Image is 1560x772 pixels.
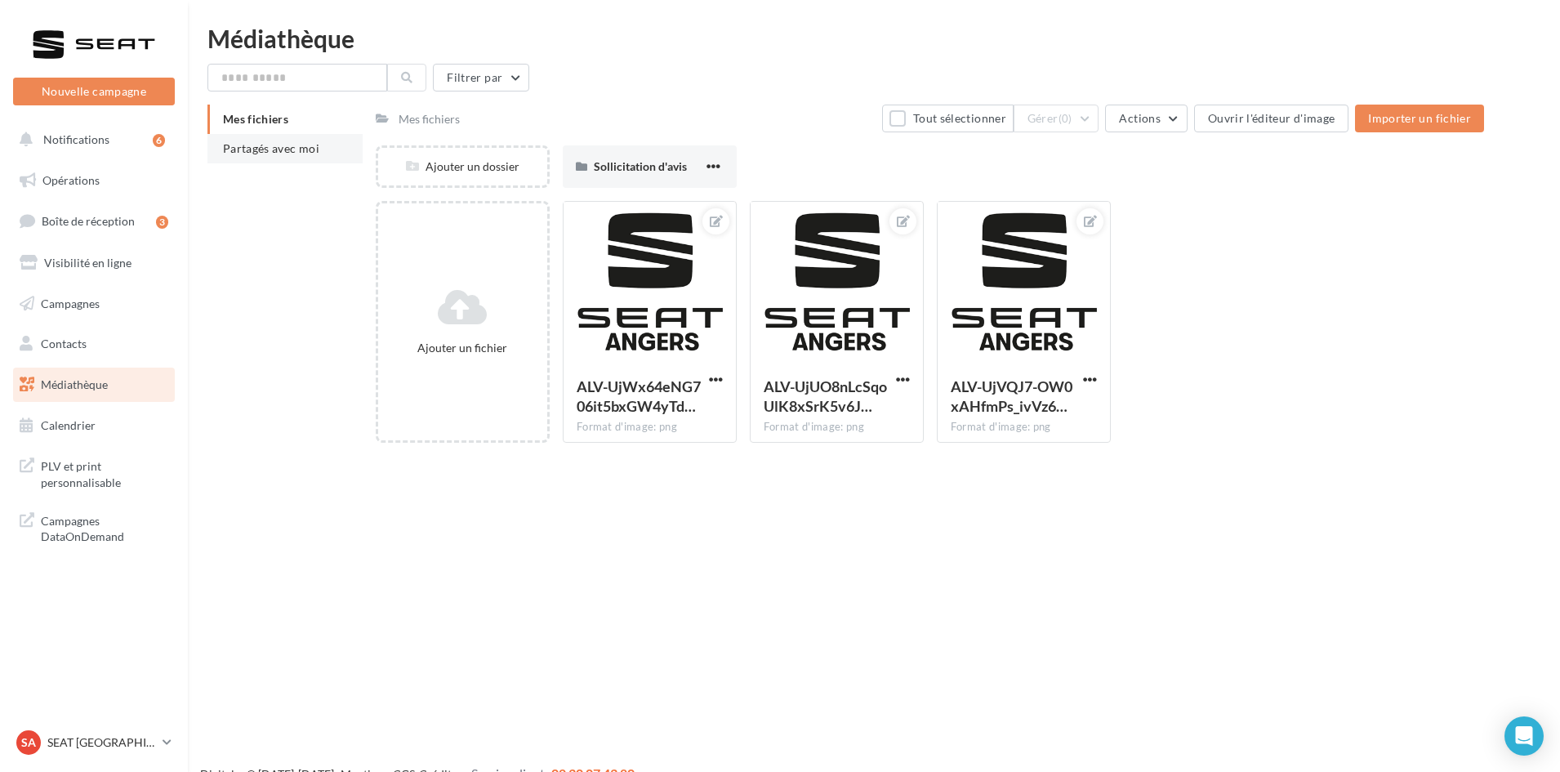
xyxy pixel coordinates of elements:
div: Médiathèque [207,26,1540,51]
a: Campagnes [10,287,178,321]
span: Campagnes [41,296,100,310]
span: (0) [1059,112,1072,125]
a: PLV et print personnalisable [10,448,178,497]
span: ALV-UjVQJ7-OW0xAHfmPs_ivVz6agqc629ItTyvToMYD8OeO146TVDI [951,377,1072,415]
div: Ajouter un dossier [378,158,547,175]
a: Visibilité en ligne [10,246,178,280]
button: Ouvrir l'éditeur d'image [1194,105,1348,132]
a: SA SEAT [GEOGRAPHIC_DATA] [13,727,175,758]
span: Médiathèque [41,377,108,391]
button: Nouvelle campagne [13,78,175,105]
div: Ajouter un fichier [385,340,541,356]
button: Tout sélectionner [882,105,1013,132]
a: Campagnes DataOnDemand [10,503,178,551]
a: Boîte de réception3 [10,203,178,239]
span: Mes fichiers [223,112,288,126]
button: Actions [1105,105,1187,132]
span: Campagnes DataOnDemand [41,510,168,545]
button: Filtrer par [433,64,529,91]
span: Contacts [41,337,87,350]
span: Sollicitation d'avis [594,159,687,173]
span: PLV et print personnalisable [41,455,168,490]
span: Boîte de réception [42,214,135,228]
div: Format d'image: png [951,420,1097,435]
span: Actions [1119,111,1160,125]
span: Partagés avec moi [223,141,319,155]
a: Opérations [10,163,178,198]
span: Calendrier [41,418,96,432]
div: 6 [153,134,165,147]
a: Médiathèque [10,368,178,402]
span: Importer un fichier [1368,111,1471,125]
span: Opérations [42,173,100,187]
a: Contacts [10,327,178,361]
span: Visibilité en ligne [44,256,131,270]
a: Calendrier [10,408,178,443]
button: Notifications 6 [10,123,172,157]
div: Format d'image: png [764,420,910,435]
span: SA [21,734,36,751]
div: 3 [156,216,168,229]
span: Notifications [43,132,109,146]
div: Mes fichiers [399,111,460,127]
div: Open Intercom Messenger [1504,716,1544,756]
button: Importer un fichier [1355,105,1484,132]
span: ALV-UjWx64eNG706it5bxGW4yTdlrYaVLFQrS1PsL3H1MJz56MXnwZI [577,377,701,415]
div: Format d'image: png [577,420,723,435]
span: ALV-UjUO8nLcSqoUlK8xSrK5v6JudPGmoarOK2OiQ5kLysRB401TZog [764,377,887,415]
button: Gérer(0) [1014,105,1099,132]
p: SEAT [GEOGRAPHIC_DATA] [47,734,156,751]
